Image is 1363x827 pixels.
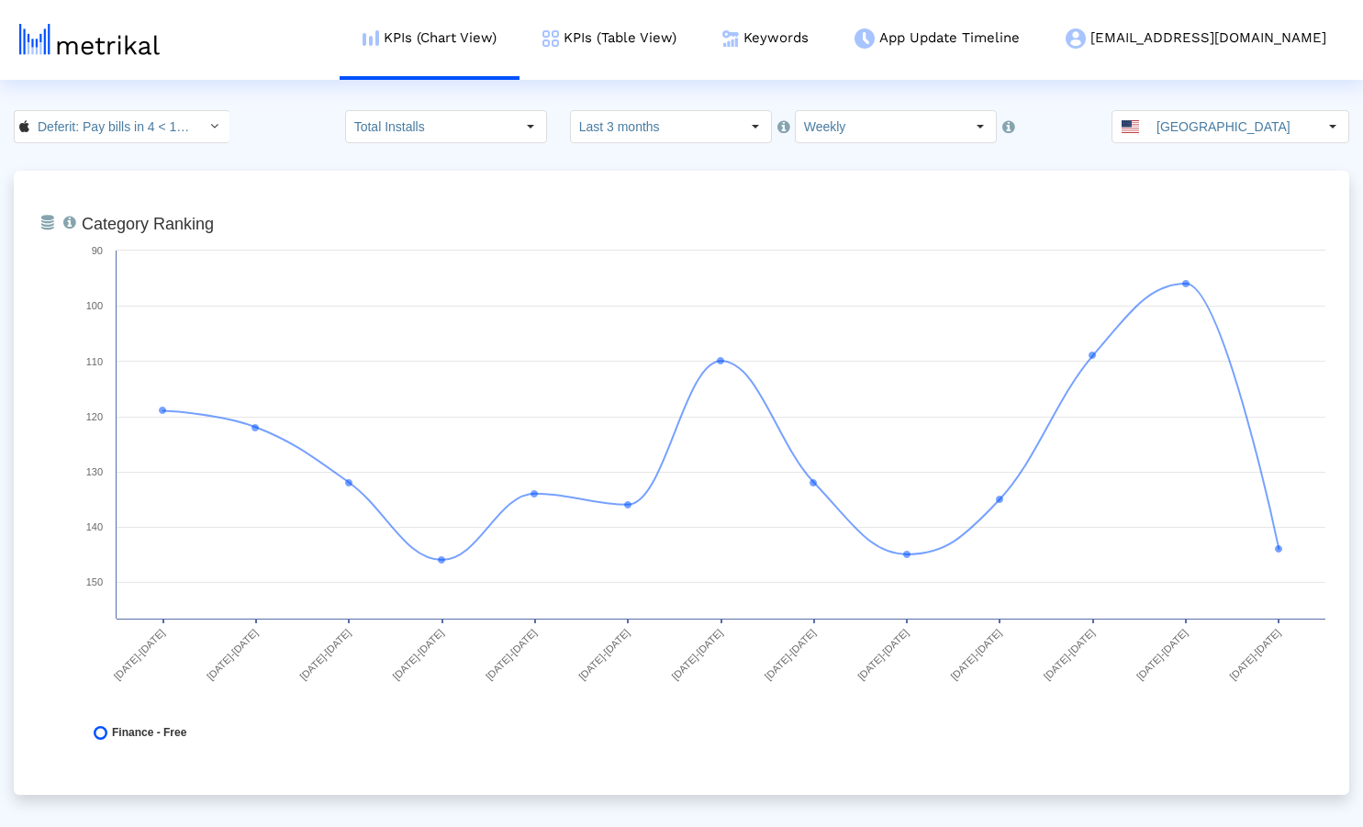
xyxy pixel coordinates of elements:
[740,111,771,142] div: Select
[855,28,875,49] img: app-update-menu-icon.png
[86,411,103,422] text: 120
[86,521,103,532] text: 140
[722,30,739,47] img: keywords.png
[391,627,446,682] text: [DATE]-[DATE]
[965,111,996,142] div: Select
[855,627,911,682] text: [DATE]-[DATE]
[205,627,260,682] text: [DATE]-[DATE]
[948,627,1003,682] text: [DATE]-[DATE]
[86,356,103,367] text: 110
[1042,627,1097,682] text: [DATE]-[DATE]
[112,726,186,740] span: Finance - Free
[1317,111,1348,142] div: Select
[542,30,559,47] img: kpi-table-menu-icon.png
[297,627,352,682] text: [DATE]-[DATE]
[1227,627,1282,682] text: [DATE]-[DATE]
[198,111,229,142] div: Select
[82,215,214,233] tspan: Category Ranking
[515,111,546,142] div: Select
[86,300,103,311] text: 100
[1066,28,1086,49] img: my-account-menu-icon.png
[669,627,724,682] text: [DATE]-[DATE]
[86,576,103,587] text: 150
[92,245,103,256] text: 90
[576,627,631,682] text: [DATE]-[DATE]
[763,627,818,682] text: [DATE]-[DATE]
[112,627,167,682] text: [DATE]-[DATE]
[484,627,539,682] text: [DATE]-[DATE]
[1134,627,1190,682] text: [DATE]-[DATE]
[363,30,379,46] img: kpi-chart-menu-icon.png
[86,466,103,477] text: 130
[19,24,160,55] img: metrical-logo-light.png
